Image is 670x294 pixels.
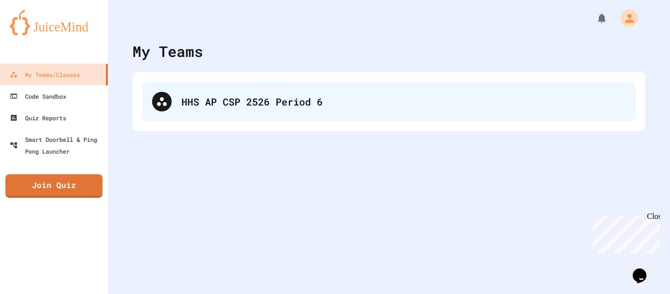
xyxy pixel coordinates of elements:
div: Code Sandbox [10,90,66,102]
div: My Teams [132,40,203,62]
img: logo-orange.svg [10,10,98,35]
div: My Teams/Classes [10,69,80,80]
div: My Account [610,7,641,29]
div: Quiz Reports [10,112,66,124]
iframe: chat widget [629,255,660,284]
div: My Notifications [578,10,610,27]
div: HHS AP CSP 2526 Period 6 [181,94,626,109]
iframe: chat widget [589,212,660,254]
div: Smart Doorbell & Ping Pong Launcher [10,134,104,157]
div: Chat with us now!Close [4,4,68,62]
a: Join Quiz [5,174,103,198]
div: HHS AP CSP 2526 Period 6 [142,82,636,121]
